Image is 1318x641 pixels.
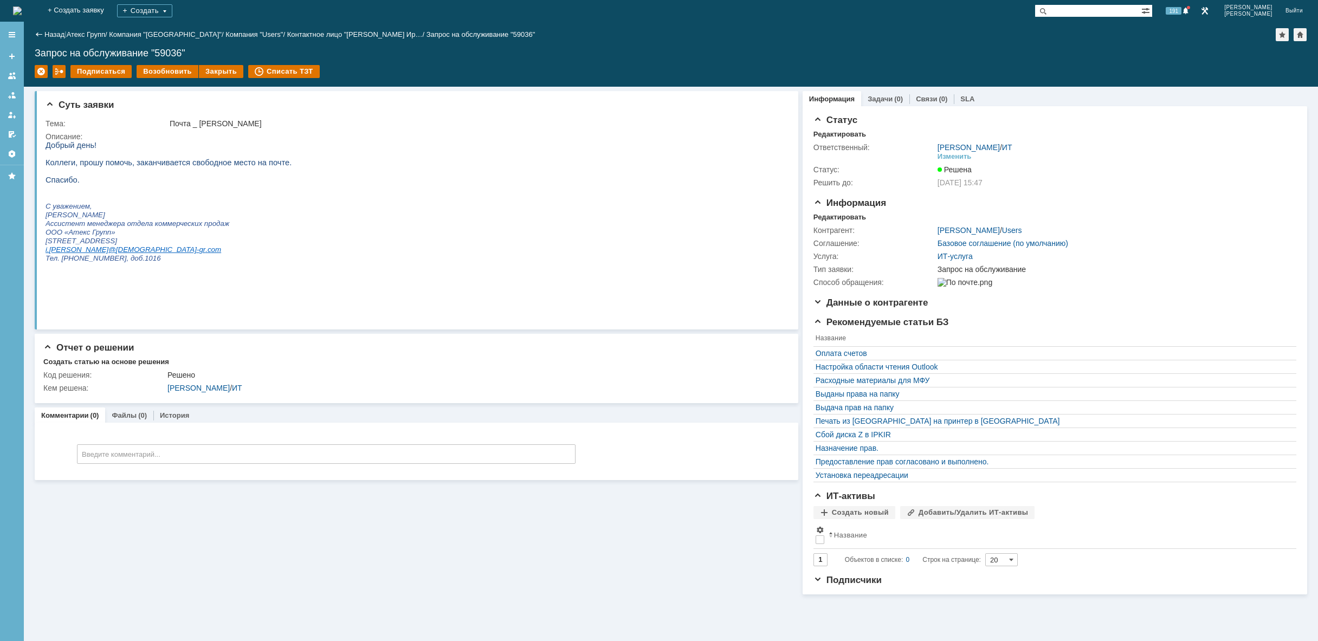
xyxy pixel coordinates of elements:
span: [DEMOGRAPHIC_DATA] [70,105,151,113]
div: Контрагент: [813,226,935,235]
div: / [109,30,225,38]
div: / [167,384,780,392]
div: / [938,143,1012,152]
a: Расходные материалы для МФУ [816,376,1289,385]
div: (0) [939,95,947,103]
a: Атекс Групп [67,30,105,38]
div: Тип заявки: [813,265,935,274]
a: Сбой диска Z в IPKIR [816,430,1289,439]
div: Ответственный: [813,143,935,152]
a: Мои согласования [3,126,21,143]
div: Изменить [938,152,972,161]
a: Установка переадресации [816,471,1289,480]
span: - [151,105,153,113]
a: SLA [960,95,974,103]
div: Название [834,531,867,539]
div: Решено [167,371,780,379]
span: [PERSON_NAME] [4,105,63,113]
span: ИТ-активы [813,491,875,501]
div: (0) [894,95,903,103]
div: Добавить в избранное [1276,28,1289,41]
a: Назначение прав. [816,444,1289,452]
div: Удалить [35,65,48,78]
a: Предоставление прав согласовано и выполнено. [816,457,1289,466]
div: Редактировать [813,130,866,139]
span: Настройки [816,526,824,534]
span: Объектов в списке: [845,556,903,564]
div: Запрос на обслуживание "59036" [427,30,535,38]
a: Настройки [3,145,21,163]
span: Расширенный поиск [1141,5,1152,15]
img: logo [13,7,22,15]
a: [PERSON_NAME] [938,143,1000,152]
a: Создать заявку [3,48,21,65]
div: Описание: [46,132,782,141]
a: Файлы [112,411,137,419]
span: Статус [813,115,857,125]
i: Строк на странице: [845,553,981,566]
span: Информация [813,198,886,208]
span: [DATE] 15:47 [938,178,983,187]
div: Тема: [46,119,167,128]
div: Редактировать [813,213,866,222]
span: gr [153,105,160,113]
div: Запрос на обслуживание "59036" [35,48,1307,59]
span: . [160,105,162,113]
div: / [225,30,287,38]
a: Компания "Users" [225,30,283,38]
span: Суть заявки [46,100,114,110]
div: Статус: [813,165,935,174]
span: Решена [938,165,972,174]
a: Настройка области чтения Outlook [816,362,1289,371]
th: Название [826,523,1291,549]
div: Печать из [GEOGRAPHIC_DATA] на принтер в [GEOGRAPHIC_DATA] [816,417,1289,425]
div: Кем решена: [43,384,165,392]
span: com [162,105,176,113]
div: Почта _ [PERSON_NAME] [170,119,780,128]
span: 191 [1166,7,1181,15]
a: Контактное лицо "[PERSON_NAME] Ир… [287,30,423,38]
a: Оплата счетов [816,349,1289,358]
div: Запрос на обслуживание [938,265,1289,274]
a: Перейти на домашнюю страницу [13,7,22,15]
div: 0 [906,553,910,566]
span: Данные о контрагенте [813,297,928,308]
div: Работа с массовостью [53,65,66,78]
span: . [2,105,4,113]
img: По почте.png [938,278,992,287]
a: Перейти в интерфейс администратора [1198,4,1211,17]
a: Связи [916,95,937,103]
span: [PERSON_NAME] [1224,4,1272,11]
span: Рекомендуемые статьи БЗ [813,317,949,327]
div: / [287,30,427,38]
a: Задачи [868,95,893,103]
a: Комментарии [41,411,89,419]
div: Создать статью на основе решения [43,358,169,366]
div: (0) [91,411,99,419]
div: / [67,30,109,38]
a: Назад [44,30,64,38]
a: Заявки на командах [3,67,21,85]
a: История [160,411,189,419]
div: / [938,226,1022,235]
a: Информация [809,95,855,103]
a: Базовое соглашение (по умолчанию) [938,239,1068,248]
a: Компания "[GEOGRAPHIC_DATA]" [109,30,222,38]
div: | [64,30,66,38]
a: Выданы права на папку [816,390,1289,398]
div: Соглашение: [813,239,935,248]
div: Решить до: [813,178,935,187]
a: [PERSON_NAME] [938,226,1000,235]
a: Выдача прав на папку [816,403,1289,412]
span: Подписчики [813,575,882,585]
div: Способ обращения: [813,278,935,287]
a: ИТ [232,384,242,392]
